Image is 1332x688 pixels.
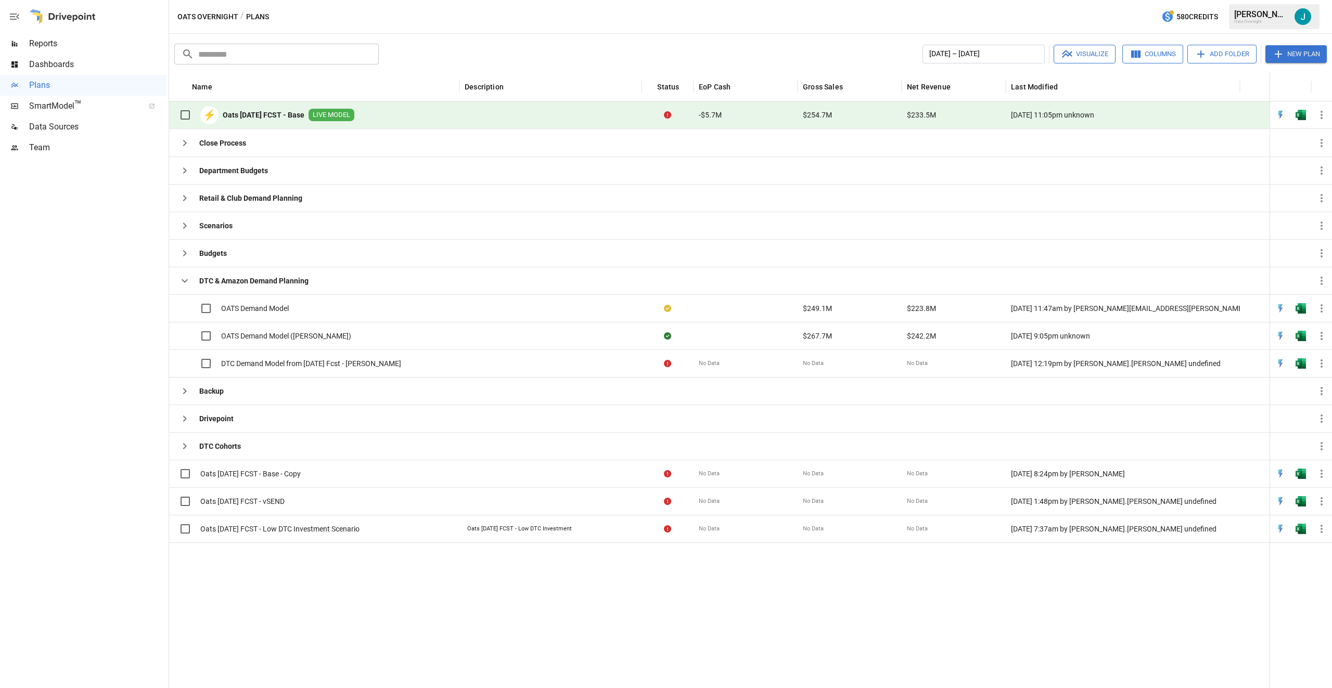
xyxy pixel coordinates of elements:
img: quick-edit-flash.b8aec18c.svg [1275,358,1286,369]
img: excel-icon.76473adf.svg [1296,303,1306,314]
button: New Plan [1265,45,1327,63]
b: Budgets [199,248,227,258]
span: $249.1M [803,303,832,314]
div: Open in Quick Edit [1275,469,1286,479]
div: [DATE] 12:19pm by [PERSON_NAME].[PERSON_NAME] undefined [1006,349,1240,377]
img: quick-edit-flash.b8aec18c.svg [1275,524,1286,534]
b: Oats [DATE] FCST - Base [223,110,304,120]
img: quick-edit-flash.b8aec18c.svg [1275,331,1286,341]
span: No Data [699,525,720,533]
b: Close Process [199,138,246,148]
img: quick-edit-flash.b8aec18c.svg [1275,110,1286,120]
div: Status [657,83,679,91]
div: Open in Quick Edit [1275,110,1286,120]
b: DTC Cohorts [199,441,241,451]
img: quick-edit-flash.b8aec18c.svg [1275,303,1286,314]
div: Gross Sales [803,83,843,91]
div: Net Revenue [907,83,951,91]
span: -$5.7M [699,110,722,120]
div: Sync complete [664,331,671,341]
div: Error during sync. [664,358,671,369]
span: No Data [907,470,928,478]
div: [DATE] 7:37am by [PERSON_NAME].[PERSON_NAME] undefined [1006,515,1240,542]
span: $267.7M [803,331,832,341]
div: EoP Cash [699,83,731,91]
span: No Data [699,497,720,505]
span: Oats [DATE] FCST - Base - Copy [200,469,301,479]
div: / [240,10,244,23]
button: Columns [1122,45,1183,63]
div: Open in Excel [1296,303,1306,314]
span: Oats [DATE] FCST - vSEND [200,496,285,507]
div: [DATE] 11:47am by [PERSON_NAME][EMAIL_ADDRESS][PERSON_NAME][DOMAIN_NAME] undefined [1006,294,1240,322]
span: DTC Demand Model from [DATE] Fcst - [PERSON_NAME] [221,358,401,369]
span: No Data [907,497,928,505]
div: Description [465,83,504,91]
div: Oats [DATE] FCST - Low DTC Investment [467,525,572,533]
img: excel-icon.76473adf.svg [1296,331,1306,341]
div: Open in Quick Edit [1275,331,1286,341]
img: excel-icon.76473adf.svg [1296,524,1306,534]
div: Open in Excel [1296,496,1306,507]
b: Department Budgets [199,165,268,176]
span: $233.5M [907,110,936,120]
img: excel-icon.76473adf.svg [1296,358,1306,369]
img: quick-edit-flash.b8aec18c.svg [1275,469,1286,479]
div: [DATE] 11:05pm unknown [1006,101,1240,129]
div: Error during sync. [664,524,671,534]
button: Justin VanAntwerp [1288,2,1317,31]
div: Last Modified [1011,83,1058,91]
span: Dashboards [29,58,166,71]
button: Visualize [1054,45,1116,63]
div: Open in Quick Edit [1275,358,1286,369]
span: No Data [907,525,928,533]
div: Error during sync. [664,110,671,120]
div: Open in Excel [1296,358,1306,369]
span: Oats [DATE] FCST - Low DTC Investment Scenario [200,524,360,534]
button: Oats Overnight [177,10,238,23]
b: Drivepoint [199,413,234,424]
div: [DATE] 8:24pm by [PERSON_NAME] [1006,460,1240,487]
div: ⚡ [200,106,219,124]
b: DTC & Amazon Demand Planning [199,276,309,286]
div: Name [192,83,212,91]
span: No Data [803,359,824,368]
div: Open in Excel [1296,469,1306,479]
div: Your plan has changes in Excel that are not reflected in the Drivepoint Data Warehouse, select "S... [664,303,671,314]
span: Reports [29,37,166,50]
span: ™ [74,98,82,111]
span: Plans [29,79,166,92]
div: Open in Excel [1296,331,1306,341]
div: [DATE] 1:48pm by [PERSON_NAME].[PERSON_NAME] undefined [1006,487,1240,515]
span: $223.8M [907,303,936,314]
div: Open in Quick Edit [1275,496,1286,507]
span: No Data [803,497,824,505]
span: SmartModel [29,100,137,112]
span: $254.7M [803,110,832,120]
button: Add Folder [1187,45,1257,63]
span: Team [29,141,166,154]
span: OATS Demand Model [221,303,289,314]
b: Retail & Club Demand Planning [199,193,302,203]
b: Backup [199,386,224,396]
div: Oats Overnight [1234,19,1288,24]
img: excel-icon.76473adf.svg [1296,110,1306,120]
span: No Data [907,359,928,368]
span: OATS Demand Model ([PERSON_NAME]) [221,331,351,341]
button: [DATE] – [DATE] [923,45,1045,63]
div: Open in Excel [1296,524,1306,534]
div: [PERSON_NAME] [1234,9,1288,19]
img: Justin VanAntwerp [1295,8,1311,25]
button: 580Credits [1157,7,1222,27]
div: Error during sync. [664,469,671,479]
div: [DATE] 9:05pm unknown [1006,322,1240,349]
img: excel-icon.76473adf.svg [1296,469,1306,479]
span: LIVE MODEL [309,110,354,120]
b: Scenarios [199,220,233,231]
span: 580 Credits [1176,10,1218,23]
span: No Data [699,359,720,368]
div: Open in Excel [1296,110,1306,120]
div: Error during sync. [664,496,671,507]
div: Open in Quick Edit [1275,524,1286,534]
